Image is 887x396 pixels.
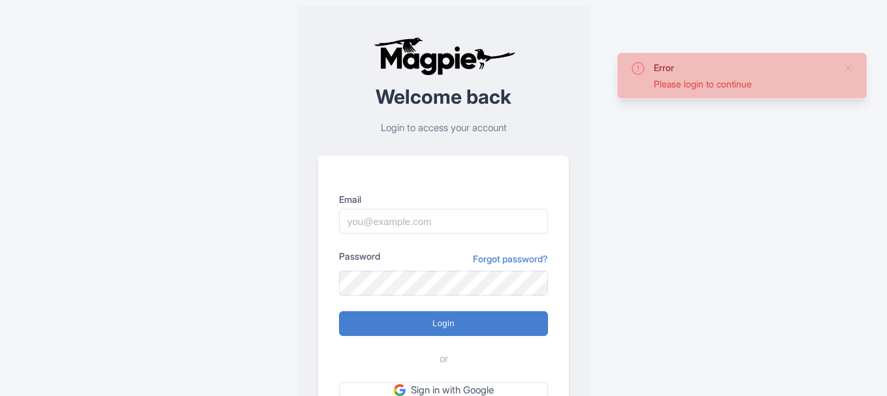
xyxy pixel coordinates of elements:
[473,252,548,266] a: Forgot password?
[440,352,448,367] span: or
[339,311,548,336] input: Login
[654,77,833,91] div: Please login to continue
[843,61,854,76] button: Close
[370,37,517,76] img: logo-ab69f6fb50320c5b225c76a69d11143b.png
[394,384,406,396] img: google.svg
[318,121,569,136] p: Login to access your account
[339,192,548,206] label: Email
[318,86,569,108] h2: Welcome back
[339,249,380,263] label: Password
[339,209,548,234] input: you@example.com
[654,61,833,74] div: Error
